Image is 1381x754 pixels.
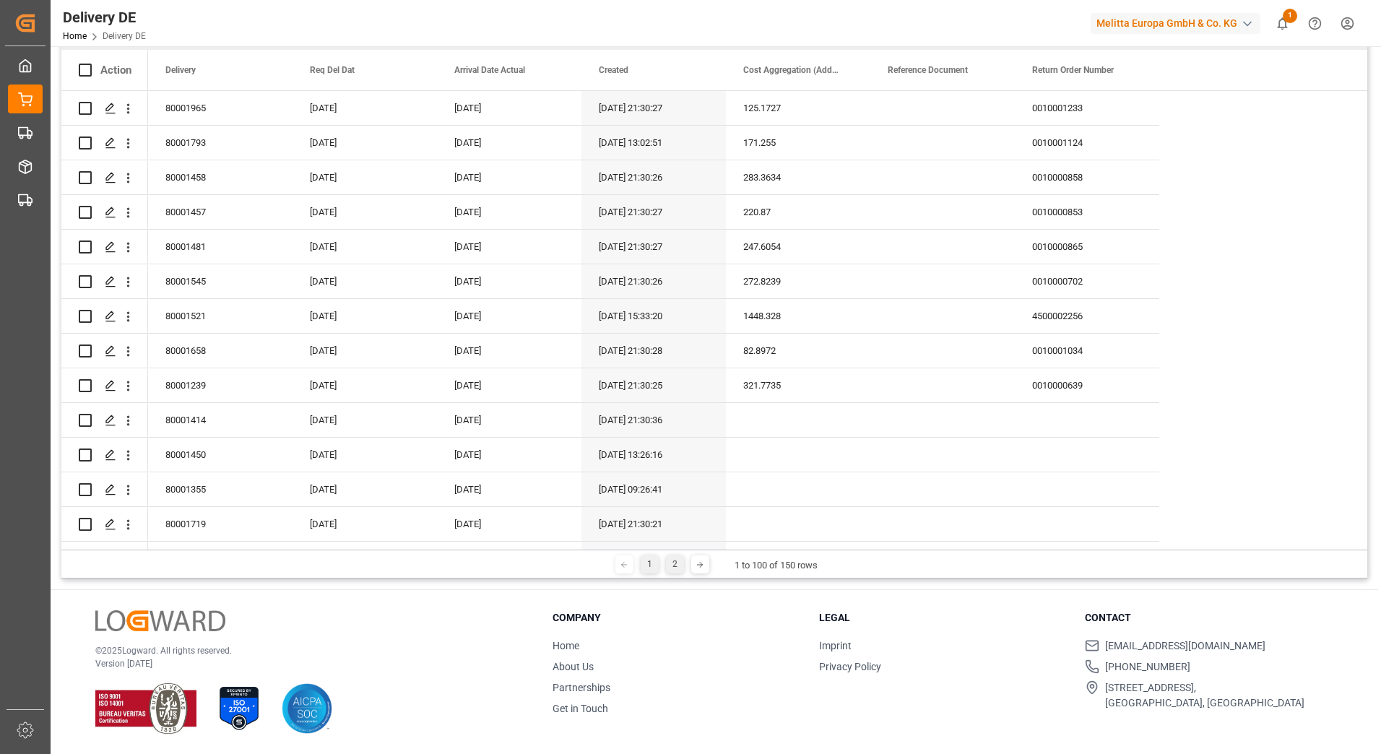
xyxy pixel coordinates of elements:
[148,230,1159,264] div: Press SPACE to select this row.
[553,703,608,714] a: Get in Touch
[293,299,437,333] div: [DATE]
[1015,91,1159,125] div: 0010001233
[1015,368,1159,402] div: 0010000639
[726,195,870,229] div: 220.87
[726,126,870,160] div: 171.255
[641,555,659,573] div: 1
[819,610,1068,625] h3: Legal
[293,230,437,264] div: [DATE]
[61,299,148,334] div: Press SPACE to select this row.
[1283,9,1297,23] span: 1
[437,264,581,298] div: [DATE]
[437,195,581,229] div: [DATE]
[735,558,818,573] div: 1 to 100 of 150 rows
[581,542,726,576] div: [DATE] 21:30:27
[437,160,581,194] div: [DATE]
[599,65,628,75] span: Created
[293,126,437,160] div: [DATE]
[726,368,870,402] div: 321.7735
[293,438,437,472] div: [DATE]
[581,91,726,125] div: [DATE] 21:30:27
[61,368,148,403] div: Press SPACE to select this row.
[581,126,726,160] div: [DATE] 13:02:51
[293,334,437,368] div: [DATE]
[293,160,437,194] div: [DATE]
[726,299,870,333] div: 1448.328
[1015,299,1159,333] div: 4500002256
[581,230,726,264] div: [DATE] 21:30:27
[148,438,293,472] div: 80001450
[148,195,1159,230] div: Press SPACE to select this row.
[282,683,332,734] img: AICPA SOC
[293,368,437,402] div: [DATE]
[553,682,610,693] a: Partnerships
[63,6,146,28] div: Delivery DE
[148,368,293,402] div: 80001239
[581,507,726,541] div: [DATE] 21:30:21
[310,65,355,75] span: Req Del Dat
[95,683,196,734] img: ISO 9001 & ISO 14001 Certification
[148,299,1159,334] div: Press SPACE to select this row.
[726,334,870,368] div: 82.8972
[726,91,870,125] div: 125.1727
[581,299,726,333] div: [DATE] 15:33:20
[1015,264,1159,298] div: 0010000702
[95,610,225,631] img: Logward Logo
[581,195,726,229] div: [DATE] 21:30:27
[148,403,1159,438] div: Press SPACE to select this row.
[581,438,726,472] div: [DATE] 13:26:16
[437,368,581,402] div: [DATE]
[437,126,581,160] div: [DATE]
[553,640,579,651] a: Home
[581,160,726,194] div: [DATE] 21:30:26
[553,661,594,672] a: About Us
[293,542,437,576] div: [DATE]
[437,91,581,125] div: [DATE]
[61,264,148,299] div: Press SPACE to select this row.
[214,683,264,734] img: ISO 27001 Certification
[888,65,968,75] span: Reference Document
[148,542,1159,576] div: Press SPACE to select this row.
[1105,638,1265,654] span: [EMAIL_ADDRESS][DOMAIN_NAME]
[61,542,148,576] div: Press SPACE to select this row.
[293,472,437,506] div: [DATE]
[1105,680,1304,711] span: [STREET_ADDRESS], [GEOGRAPHIC_DATA], [GEOGRAPHIC_DATA]
[148,264,293,298] div: 80001545
[61,334,148,368] div: Press SPACE to select this row.
[148,368,1159,403] div: Press SPACE to select this row.
[819,640,852,651] a: Imprint
[1015,195,1159,229] div: 0010000853
[148,334,1159,368] div: Press SPACE to select this row.
[148,91,1159,126] div: Press SPACE to select this row.
[148,230,293,264] div: 80001481
[148,160,1159,195] div: Press SPACE to select this row.
[437,542,581,576] div: [DATE]
[293,91,437,125] div: [DATE]
[165,65,196,75] span: Delivery
[148,472,1159,507] div: Press SPACE to select this row.
[293,195,437,229] div: [DATE]
[61,507,148,542] div: Press SPACE to select this row.
[63,31,87,41] a: Home
[726,264,870,298] div: 272.8239
[581,368,726,402] div: [DATE] 21:30:25
[148,299,293,333] div: 80001521
[437,507,581,541] div: [DATE]
[148,126,1159,160] div: Press SPACE to select this row.
[1015,160,1159,194] div: 0010000858
[437,230,581,264] div: [DATE]
[95,644,516,657] p: © 2025 Logward. All rights reserved.
[819,661,881,672] a: Privacy Policy
[148,195,293,229] div: 80001457
[726,160,870,194] div: 283.3634
[553,610,801,625] h3: Company
[61,195,148,230] div: Press SPACE to select this row.
[581,334,726,368] div: [DATE] 21:30:28
[1085,610,1333,625] h3: Contact
[581,472,726,506] div: [DATE] 09:26:41
[148,507,293,541] div: 80001719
